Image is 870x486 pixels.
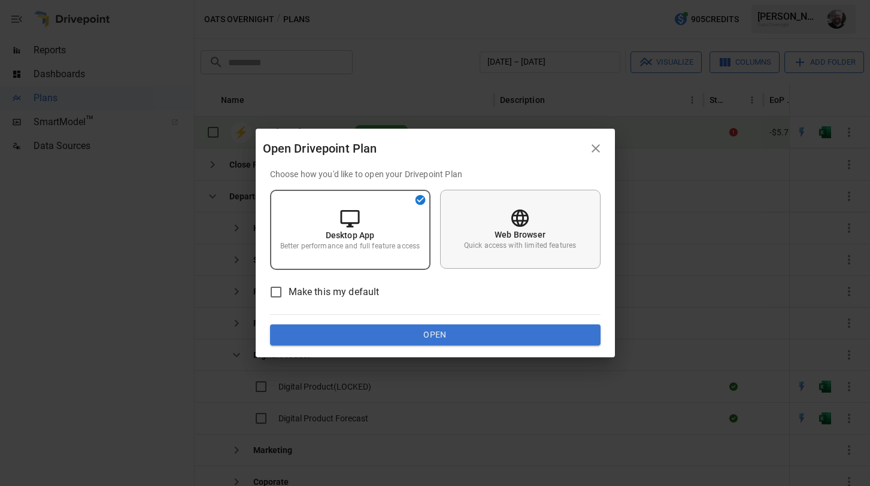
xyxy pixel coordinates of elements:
p: Choose how you'd like to open your Drivepoint Plan [270,168,601,180]
p: Desktop App [326,229,375,241]
span: Make this my default [289,285,380,299]
p: Better performance and full feature access [280,241,420,251]
button: Open [270,324,601,346]
div: Open Drivepoint Plan [263,139,584,158]
p: Web Browser [495,229,545,241]
p: Quick access with limited features [464,241,576,251]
